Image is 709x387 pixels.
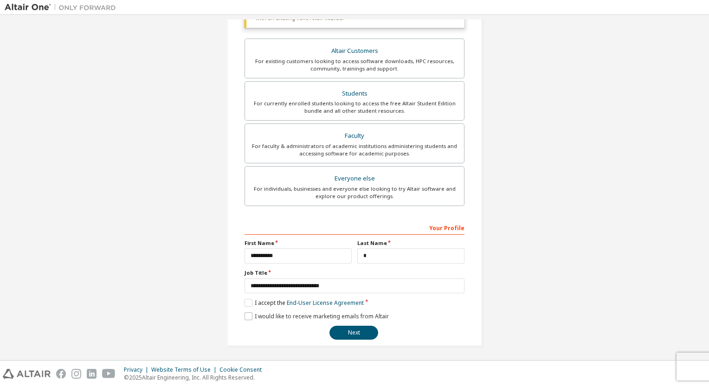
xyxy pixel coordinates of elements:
label: I would like to receive marketing emails from Altair [245,312,389,320]
div: Website Terms of Use [151,366,219,374]
button: Next [329,326,378,340]
div: For currently enrolled students looking to access the free Altair Student Edition bundle and all ... [251,100,458,115]
img: Altair One [5,3,121,12]
div: Cookie Consent [219,366,267,374]
label: Job Title [245,269,464,277]
img: instagram.svg [71,369,81,379]
div: Privacy [124,366,151,374]
img: youtube.svg [102,369,116,379]
label: I accept the [245,299,364,307]
div: For individuals, businesses and everyone else looking to try Altair software and explore our prod... [251,185,458,200]
div: Students [251,87,458,100]
p: © 2025 Altair Engineering, Inc. All Rights Reserved. [124,374,267,381]
img: linkedin.svg [87,369,97,379]
label: First Name [245,239,352,247]
div: Everyone else [251,172,458,185]
div: Altair Customers [251,45,458,58]
div: For faculty & administrators of academic institutions administering students and accessing softwa... [251,142,458,157]
div: Your Profile [245,220,464,235]
a: End-User License Agreement [287,299,364,307]
img: facebook.svg [56,369,66,379]
img: altair_logo.svg [3,369,51,379]
label: Last Name [357,239,464,247]
div: For existing customers looking to access software downloads, HPC resources, community, trainings ... [251,58,458,72]
div: Faculty [251,129,458,142]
